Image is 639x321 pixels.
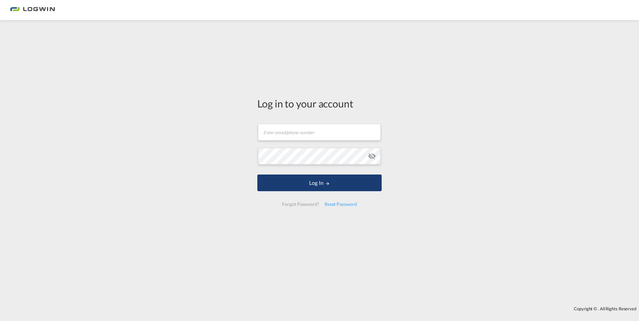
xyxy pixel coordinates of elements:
div: Forgot Password? [279,198,322,210]
div: Reset Password [322,198,360,210]
div: Log in to your account [257,96,382,110]
input: Enter email/phone number [258,124,381,140]
img: bc73a0e0d8c111efacd525e4c8ad7d32.png [10,3,55,18]
button: LOGIN [257,175,382,191]
md-icon: icon-eye-off [368,152,376,160]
